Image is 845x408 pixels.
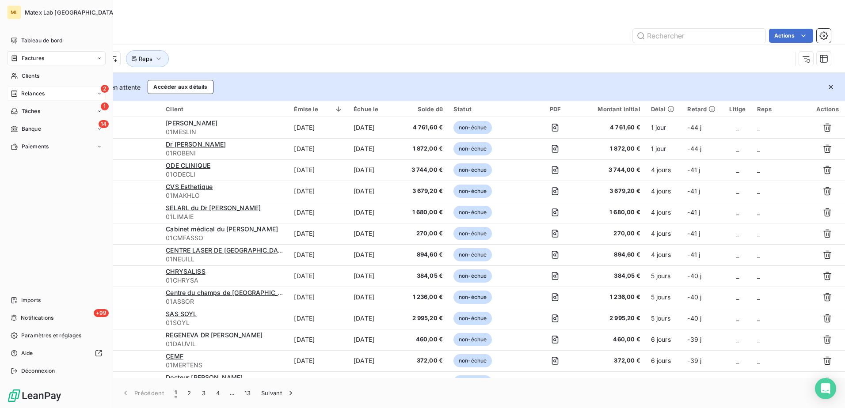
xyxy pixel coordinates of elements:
[166,149,283,158] span: 01ROBENI
[294,106,343,113] div: Émise le
[116,384,169,402] button: Précédent
[583,106,640,113] div: Montant initial
[736,145,739,152] span: _
[453,248,492,261] span: non-échue
[736,230,739,237] span: _
[166,128,283,136] span: 01MESLIN
[21,367,55,375] span: Déconnexion
[166,255,283,264] span: 01NEUILL
[256,384,301,402] button: Suivant
[736,208,739,216] span: _
[166,289,296,296] span: Centre du champs de [GEOGRAPHIC_DATA]
[166,246,288,254] span: CENTRE LASER DE [GEOGRAPHIC_DATA]
[687,145,701,152] span: -44 j
[736,357,739,364] span: _
[348,308,403,329] td: [DATE]
[408,144,443,153] span: 1 872,00 €
[687,272,701,280] span: -40 j
[408,335,443,344] span: 460,00 €
[453,121,492,134] span: non-échue
[289,265,348,287] td: [DATE]
[583,250,640,259] span: 894,60 €
[289,181,348,202] td: [DATE]
[22,72,39,80] span: Clients
[101,102,109,110] span: 1
[408,187,443,196] span: 3 679,20 €
[166,170,283,179] span: 01ODECLI
[408,250,443,259] span: 894,60 €
[7,389,62,403] img: Logo LeanPay
[354,106,397,113] div: Échue le
[646,138,682,159] td: 1 jour
[646,244,682,265] td: 4 jours
[736,272,739,280] span: _
[736,251,739,258] span: _
[736,336,739,343] span: _
[126,50,169,67] button: Reps
[687,208,700,216] span: -41 j
[453,291,492,304] span: non-échue
[687,124,701,131] span: -44 j
[538,106,573,113] div: PDF
[757,293,760,301] span: _
[646,329,682,350] td: 6 jours
[348,329,403,350] td: [DATE]
[687,357,701,364] span: -39 j
[197,384,211,402] button: 3
[348,244,403,265] td: [DATE]
[225,386,239,400] span: …
[646,223,682,244] td: 4 jours
[21,314,53,322] span: Notifications
[646,265,682,287] td: 5 jours
[583,293,640,302] span: 1 236,00 €
[101,85,109,93] span: 2
[22,54,44,62] span: Factures
[583,335,640,344] span: 460,00 €
[815,378,836,399] div: Open Intercom Messenger
[736,187,739,195] span: _
[166,352,183,360] span: CEMF
[408,166,443,174] span: 3 744,00 €
[687,166,700,174] span: -41 j
[166,225,278,233] span: Cabinet médical du [PERSON_NAME]
[289,244,348,265] td: [DATE]
[348,138,403,159] td: [DATE]
[166,340,283,348] span: 01DAUVIL
[757,230,760,237] span: _
[25,9,115,16] span: Matex Lab [GEOGRAPHIC_DATA]
[583,314,640,323] span: 2 995,20 €
[583,144,640,153] span: 1 872,00 €
[651,106,677,113] div: Délai
[408,123,443,132] span: 4 761,60 €
[583,229,640,238] span: 270,00 €
[408,229,443,238] span: 270,00 €
[453,106,527,113] div: Statut
[687,106,718,113] div: Retard
[408,293,443,302] span: 1 236,00 €
[757,357,760,364] span: _
[348,117,403,138] td: [DATE]
[166,310,197,317] span: SAS SOYL
[757,145,760,152] span: _
[736,166,739,174] span: _
[453,206,492,219] span: non-échue
[22,143,49,151] span: Paiements
[289,159,348,181] td: [DATE]
[22,125,41,133] span: Banque
[289,138,348,159] td: [DATE]
[166,191,283,200] span: 01MAKHLO
[166,234,283,242] span: 01CMFASSO
[348,202,403,223] td: [DATE]
[646,181,682,202] td: 4 jours
[22,107,40,115] span: Tâches
[453,269,492,283] span: non-échue
[453,142,492,155] span: non-échue
[757,208,760,216] span: _
[646,159,682,181] td: 4 jours
[348,350,403,371] td: [DATE]
[583,123,640,132] span: 4 761,60 €
[453,163,492,177] span: non-échue
[815,106,840,113] div: Actions
[175,389,177,397] span: 1
[348,265,403,287] td: [DATE]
